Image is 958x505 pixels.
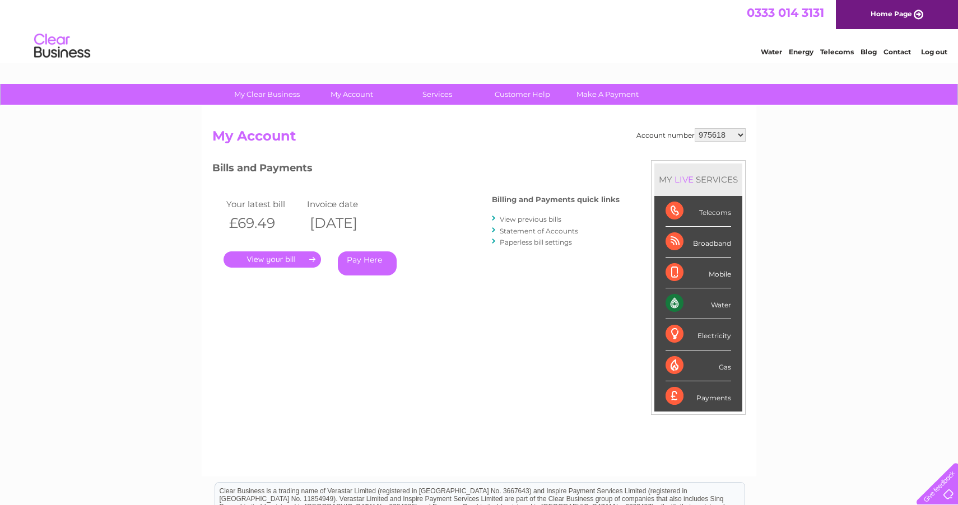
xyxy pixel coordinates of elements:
[561,84,654,105] a: Make A Payment
[391,84,483,105] a: Services
[215,6,745,54] div: Clear Business is a trading name of Verastar Limited (registered in [GEOGRAPHIC_DATA] No. 3667643...
[224,197,304,212] td: Your latest bill
[883,48,911,56] a: Contact
[304,212,385,235] th: [DATE]
[789,48,813,56] a: Energy
[654,163,742,195] div: MY SERVICES
[34,29,91,63] img: logo.png
[224,251,321,268] a: .
[820,48,854,56] a: Telecoms
[338,251,397,275] a: Pay Here
[500,238,572,246] a: Paperless bill settings
[666,258,731,288] div: Mobile
[304,197,385,212] td: Invoice date
[224,212,304,235] th: £69.49
[636,128,746,142] div: Account number
[861,48,877,56] a: Blog
[921,48,947,56] a: Log out
[492,195,620,204] h4: Billing and Payments quick links
[476,84,569,105] a: Customer Help
[672,174,696,185] div: LIVE
[500,215,561,223] a: View previous bills
[666,288,731,319] div: Water
[212,128,746,149] h2: My Account
[500,227,578,235] a: Statement of Accounts
[666,381,731,412] div: Payments
[761,48,782,56] a: Water
[666,319,731,350] div: Electricity
[221,84,313,105] a: My Clear Business
[666,350,731,381] div: Gas
[666,227,731,258] div: Broadband
[212,160,620,180] h3: Bills and Payments
[747,6,824,20] a: 0333 014 3131
[306,84,398,105] a: My Account
[666,196,731,227] div: Telecoms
